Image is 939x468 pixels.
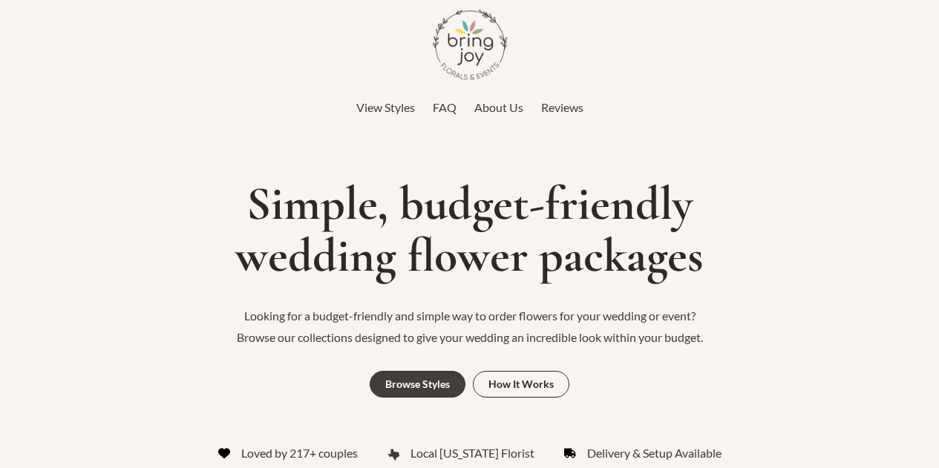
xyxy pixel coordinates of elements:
[410,442,534,464] span: Local [US_STATE] Florist
[488,379,554,389] div: How It Works
[385,379,450,389] div: Browse Styles
[24,96,915,119] nav: Top Header Menu
[473,371,569,398] a: How It Works
[474,96,523,119] a: About Us
[356,96,415,119] a: View Styles
[370,371,465,398] a: Browse Styles
[356,100,415,114] span: View Styles
[541,100,583,114] span: Reviews
[241,442,358,464] span: Loved by 217+ couples
[541,96,583,119] a: Reviews
[587,442,722,464] span: Delivery & Setup Available
[7,178,932,283] h1: Simple, budget-friendly wedding flower packages
[474,100,523,114] span: About Us
[225,305,715,349] p: Looking for a budget-friendly and simple way to order flowers for your wedding or event? Browse o...
[433,96,457,119] a: FAQ
[433,100,457,114] span: FAQ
